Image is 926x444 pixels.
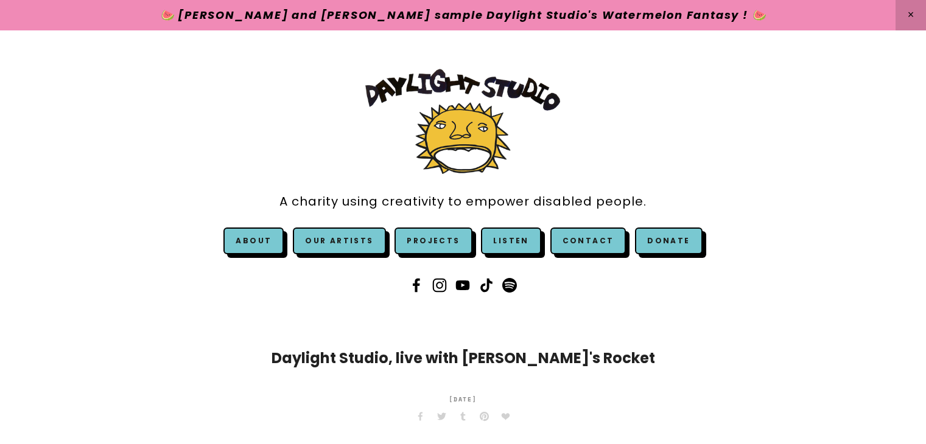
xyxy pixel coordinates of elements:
a: About [236,235,272,246]
a: Our Artists [293,227,385,254]
h1: Daylight Studio, live with [PERSON_NAME]'s Rocket [229,347,698,369]
a: Listen [493,235,528,246]
a: Contact [550,227,626,254]
a: Donate [635,227,702,254]
a: A charity using creativity to empower disabled people. [279,188,647,215]
img: Daylight Studio [365,69,560,174]
a: Projects [395,227,472,254]
time: [DATE] [449,387,478,412]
